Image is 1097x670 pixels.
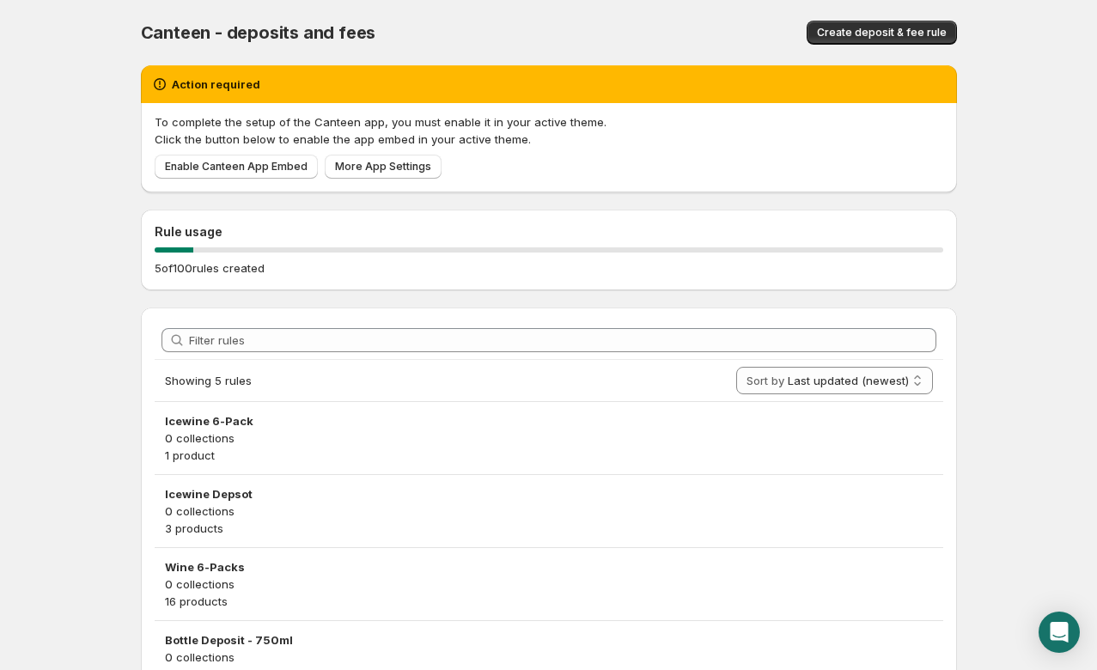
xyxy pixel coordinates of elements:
h2: Action required [172,76,260,93]
p: 0 collections [165,502,933,520]
h3: Wine 6-Packs [165,558,933,576]
p: 0 collections [165,649,933,666]
p: To complete the setup of the Canteen app, you must enable it in your active theme. [155,113,943,131]
span: More App Settings [335,160,431,174]
input: Filter rules [189,328,936,352]
p: 3 products [165,520,933,537]
span: Showing 5 rules [165,374,252,387]
p: 0 collections [165,429,933,447]
h3: Icewine Depsot [165,485,933,502]
h3: Bottle Deposit - 750ml [165,631,933,649]
p: Click the button below to enable the app embed in your active theme. [155,131,943,148]
p: 16 products [165,593,933,610]
span: Enable Canteen App Embed [165,160,308,174]
p: 5 of 100 rules created [155,259,265,277]
span: Create deposit & fee rule [817,26,947,40]
h3: Icewine 6-Pack [165,412,933,429]
div: Open Intercom Messenger [1039,612,1080,653]
a: More App Settings [325,155,442,179]
p: 1 product [165,447,933,464]
h2: Rule usage [155,223,943,241]
span: Canteen - deposits and fees [141,22,376,43]
button: Create deposit & fee rule [807,21,957,45]
a: Enable Canteen App Embed [155,155,318,179]
p: 0 collections [165,576,933,593]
